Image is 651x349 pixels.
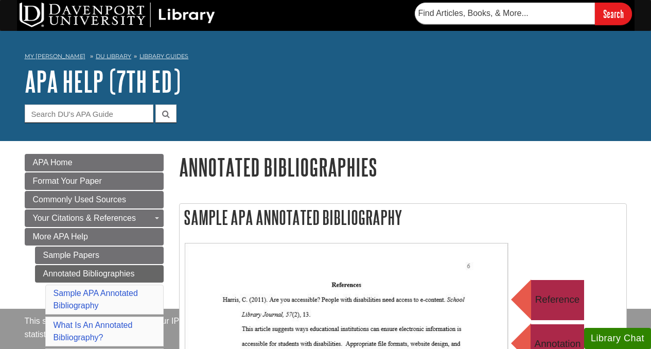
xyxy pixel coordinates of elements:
a: My [PERSON_NAME] [25,52,85,61]
form: Searches DU Library's articles, books, and more [415,3,632,25]
a: DU Library [96,53,131,60]
nav: breadcrumb [25,49,627,66]
a: Annotated Bibliographies [35,265,164,283]
a: Your Citations & References [25,210,164,227]
a: APA Home [25,154,164,171]
button: Library Chat [584,328,651,349]
a: What Is An Annotated Bibliography? [54,321,133,342]
span: Your Citations & References [33,214,136,222]
a: Sample APA Annotated Bibliography [54,289,138,310]
a: APA Help (7th Ed) [25,65,181,97]
span: Format Your Paper [33,177,102,185]
a: More APA Help [25,228,164,246]
input: Search DU's APA Guide [25,104,153,123]
a: Sample Papers [35,247,164,264]
span: APA Home [33,158,73,167]
a: Library Guides [139,53,188,60]
input: Search [595,3,632,25]
img: DU Library [20,3,215,27]
input: Find Articles, Books, & More... [415,3,595,24]
a: Format Your Paper [25,172,164,190]
h1: Annotated Bibliographies [179,154,627,180]
span: More APA Help [33,232,88,241]
a: Commonly Used Sources [25,191,164,208]
h2: Sample APA Annotated Bibliography [180,204,626,231]
span: Commonly Used Sources [33,195,126,204]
